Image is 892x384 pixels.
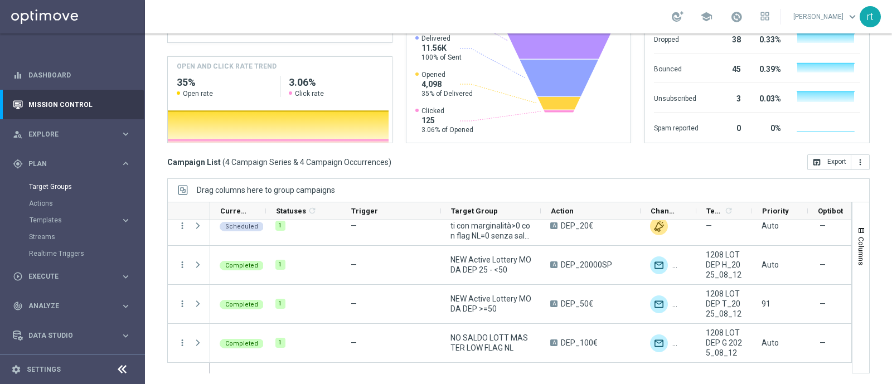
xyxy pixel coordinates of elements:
span: NEW Active Lottery MODA DEP >=50 [450,294,531,314]
button: person_search Explore keyboard_arrow_right [12,130,132,139]
span: Delivered [421,34,462,43]
span: Statuses [276,207,306,215]
div: 3 [712,89,741,106]
i: keyboard_arrow_right [120,271,131,282]
div: Dashboard [13,60,131,90]
a: Settings [27,366,61,373]
span: 1208 LOT DEP H_2025_08_12 [706,250,743,280]
span: Click rate [295,89,324,98]
span: keyboard_arrow_down [846,11,859,23]
div: Press SPACE to select this row. [168,285,210,324]
img: Other [672,295,690,313]
span: ) [389,157,391,167]
div: Execute [13,271,120,281]
button: more_vert [177,260,187,270]
i: more_vert [856,158,865,167]
div: Unsubscribed [654,89,699,106]
span: Columns [857,237,866,265]
span: 100% of Sent [421,53,462,62]
div: Plan [13,159,120,169]
span: Completed [225,262,258,269]
img: Optimail [650,256,668,274]
span: Clicked [421,106,473,115]
button: equalizer Dashboard [12,71,132,80]
div: 1 [275,221,285,231]
img: Optimail [650,334,668,352]
i: keyboard_arrow_right [120,330,131,341]
span: Optibot [818,207,843,215]
div: 38 [712,30,741,47]
button: more_vert [177,299,187,309]
div: track_changes Analyze keyboard_arrow_right [12,302,132,310]
div: 1 [275,338,285,348]
span: ( [222,157,225,167]
a: Dashboard [28,60,131,90]
span: Completed [225,340,258,347]
div: Other [672,334,690,352]
span: Auto [762,338,779,347]
span: 4 Campaign Series & 4 Campaign Occurrences [225,157,389,167]
div: Target Groups [29,178,144,195]
div: Streams [29,229,144,245]
span: 1208 LOT DEP T_2025_08_12 [706,289,743,319]
span: A [550,300,557,307]
span: 3.06% of Opened [421,125,473,134]
span: A [550,339,557,346]
span: — [820,299,826,309]
div: Actions [29,195,144,212]
span: 4,098 [421,79,473,89]
span: Trigger [351,207,378,215]
button: more_vert [177,338,187,348]
colored-tag: Scheduled [220,221,264,231]
span: 35% of Delivered [421,89,473,98]
div: Dropped [654,30,699,47]
i: refresh [308,206,317,215]
div: Bounced [654,59,699,77]
span: DEP_20€ [561,221,593,231]
img: Optimail [650,295,668,313]
span: NEW Active Lottery tutti con marginalità>0 con flag NL=0 senza saldo [450,211,531,241]
i: keyboard_arrow_right [120,129,131,139]
span: DEP_100€ [561,338,598,348]
a: Streams [29,232,116,241]
i: person_search [13,129,23,139]
div: Press SPACE to select this row. [168,207,210,246]
div: 0.03% [754,89,781,106]
multiple-options-button: Export to CSV [807,157,870,166]
span: Current Status [220,207,247,215]
div: Data Studio [13,330,120,341]
div: Press SPACE to select this row. [168,246,210,285]
span: Execute [28,273,120,280]
span: Data Studio [28,332,120,339]
span: Drag columns here to group campaigns [197,186,335,195]
span: 11.56K [421,43,462,53]
a: Target Groups [29,182,116,191]
button: gps_fixed Plan keyboard_arrow_right [12,159,132,168]
div: Analyze [13,301,120,311]
div: 1 [275,299,285,309]
h2: 3.06% [289,76,383,89]
h3: Campaign List [167,157,391,167]
span: — [820,338,826,348]
span: 1208 LOT DEP G 2025_08_12 [706,328,743,358]
h2: 35% [177,76,271,89]
button: Data Studio keyboard_arrow_right [12,331,132,340]
div: Spam reported [654,118,699,136]
span: school [700,11,712,23]
span: Channel [651,207,677,215]
div: play_circle_outline Execute keyboard_arrow_right [12,272,132,281]
img: Other [672,256,690,274]
colored-tag: Completed [220,260,264,270]
colored-tag: Completed [220,299,264,309]
div: Templates keyboard_arrow_right [29,216,132,225]
i: gps_fixed [13,159,23,169]
span: Completed [225,301,258,308]
span: Analyze [28,303,120,309]
i: keyboard_arrow_right [120,215,131,226]
div: Mission Control [13,90,131,119]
